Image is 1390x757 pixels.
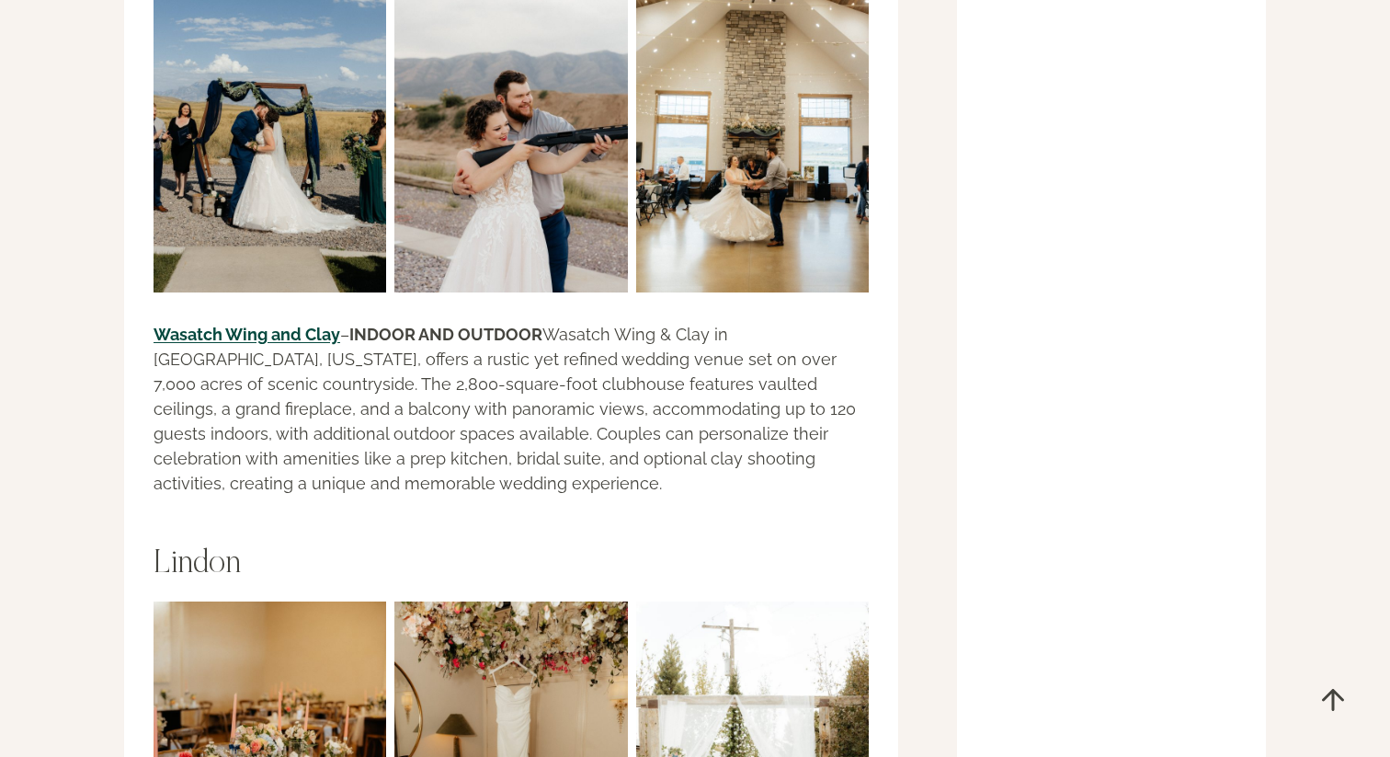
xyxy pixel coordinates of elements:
a: Scroll to top [1303,670,1362,729]
p: – Wasatch Wing & Clay in [GEOGRAPHIC_DATA], [US_STATE], offers a rustic yet refined wedding venue... [154,322,869,496]
strong: INDOOR AND OUTDOOR [349,325,542,344]
a: Wasatch Wing and Clay [154,325,340,344]
h2: Lindon [154,545,869,585]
